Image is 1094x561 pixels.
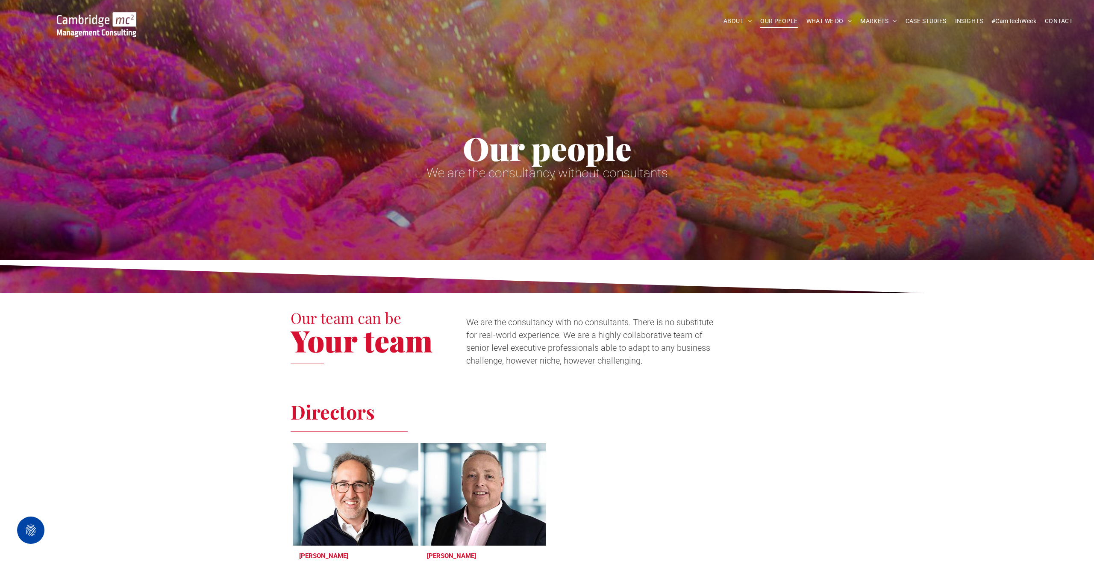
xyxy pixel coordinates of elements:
a: Richard Brown | Non-Executive Director | Cambridge Management Consulting [421,443,546,546]
span: We are the consultancy with no consultants. There is no substitute for real-world experience. We ... [466,317,713,366]
a: Your Business Transformed | Cambridge Management Consulting [57,13,136,22]
a: #CamTechWeek [987,15,1041,28]
h3: [PERSON_NAME] [427,552,476,560]
h3: [PERSON_NAME] [299,552,348,560]
span: We are the consultancy without consultants [426,165,668,180]
span: Our people [463,126,632,169]
a: WHAT WE DO [802,15,856,28]
a: ABOUT [719,15,756,28]
span: Directors [291,399,375,424]
a: MARKETS [856,15,901,28]
img: Cambridge MC Logo [57,12,136,37]
a: OUR PEOPLE [756,15,802,28]
span: Your team [291,320,432,360]
span: Our team can be [291,308,401,328]
a: CASE STUDIES [901,15,951,28]
a: INSIGHTS [951,15,987,28]
a: CONTACT [1041,15,1077,28]
a: Tim Passingham | Chairman | Cambridge Management Consulting [293,443,418,546]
